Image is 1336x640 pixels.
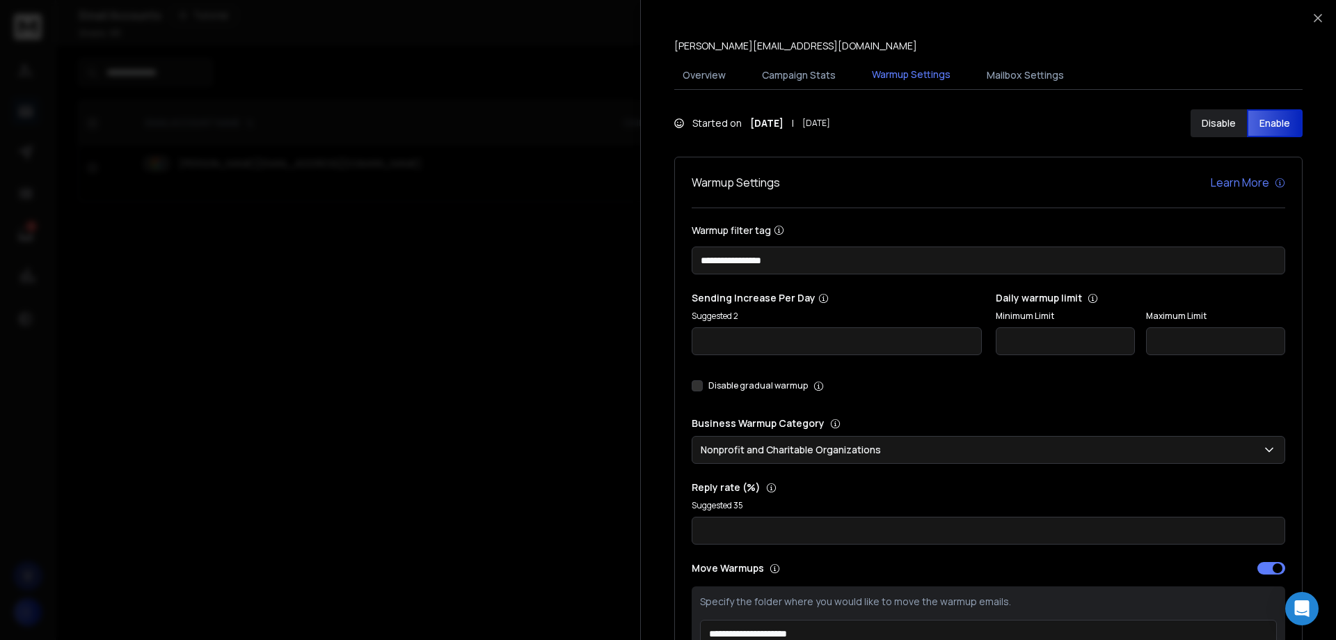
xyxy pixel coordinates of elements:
p: Suggested 35 [692,500,1285,511]
p: Sending Increase Per Day [692,291,982,305]
p: Nonprofit and Charitable Organizations [701,443,886,457]
p: Business Warmup Category [692,416,1285,430]
p: [PERSON_NAME][EMAIL_ADDRESS][DOMAIN_NAME] [674,39,917,53]
a: Learn More [1211,174,1285,191]
label: Disable gradual warmup [708,380,808,391]
p: Move Warmups [692,561,985,575]
button: Campaign Stats [754,60,844,91]
button: Overview [674,60,734,91]
p: Daily warmup limit [996,291,1286,305]
h1: Warmup Settings [692,174,780,191]
label: Maximum Limit [1146,311,1285,322]
button: Warmup Settings [864,59,959,91]
div: Started on [674,116,830,130]
button: Mailbox Settings [978,60,1072,91]
div: Open Intercom Messenger [1285,592,1319,625]
button: DisableEnable [1191,109,1303,137]
span: [DATE] [802,118,830,129]
button: Disable [1191,109,1247,137]
strong: [DATE] [750,116,784,130]
label: Warmup filter tag [692,225,1285,235]
p: Specify the folder where you would like to move the warmup emails. [700,595,1277,609]
label: Minimum Limit [996,311,1135,322]
p: Suggested 2 [692,311,982,322]
span: | [792,116,794,130]
p: Reply rate (%) [692,481,1285,494]
button: Enable [1247,109,1303,137]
